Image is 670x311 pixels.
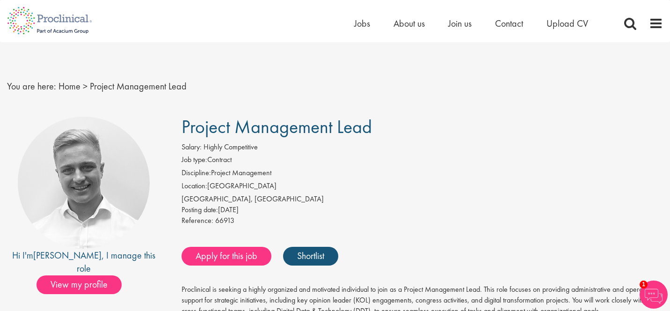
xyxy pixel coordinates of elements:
span: 1 [640,281,648,289]
span: You are here: [7,80,56,92]
li: Contract [182,155,663,168]
img: imeage of recruiter Joshua Bye [18,117,150,249]
a: Apply for this job [182,247,271,266]
label: Discipline: [182,168,211,178]
a: Contact [495,17,523,30]
span: Highly Competitive [204,142,258,152]
div: [GEOGRAPHIC_DATA], [GEOGRAPHIC_DATA] [182,194,663,205]
a: breadcrumb link [58,80,80,92]
a: Upload CV [546,17,588,30]
span: Posting date: [182,205,218,215]
label: Reference: [182,215,213,226]
div: [DATE] [182,205,663,215]
span: Project Management Lead [182,115,372,139]
span: Project Management Lead [90,80,187,92]
a: View my profile [36,277,131,289]
a: Join us [448,17,472,30]
div: Hi I'm , I manage this role [7,249,160,275]
li: [GEOGRAPHIC_DATA] [182,181,663,194]
a: Jobs [354,17,370,30]
a: Shortlist [283,247,338,266]
li: Project Management [182,168,663,181]
a: About us [393,17,425,30]
span: View my profile [36,275,122,294]
label: Salary: [182,142,202,153]
span: 66913 [215,215,234,225]
label: Location: [182,181,207,192]
span: > [83,80,87,92]
label: Job type: [182,155,207,165]
img: Chatbot [640,281,668,309]
a: [PERSON_NAME] [33,249,102,261]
